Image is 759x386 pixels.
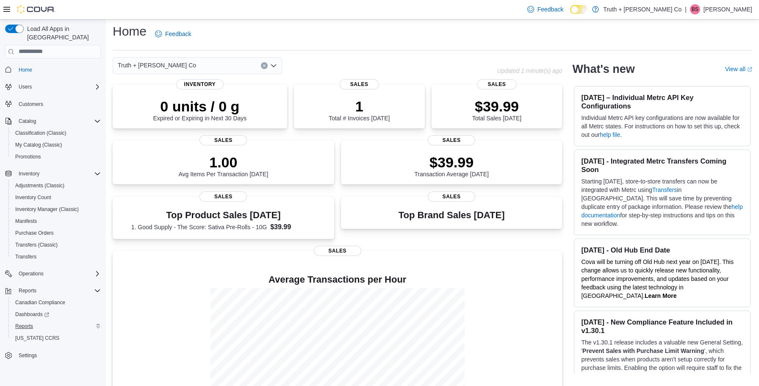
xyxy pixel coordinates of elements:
[497,67,562,74] p: Updated 1 minute(s) ago
[581,246,743,254] h3: [DATE] - Old Hub End Date
[19,118,36,125] span: Catalog
[15,99,47,109] a: Customers
[12,297,69,308] a: Canadian Compliance
[12,216,40,226] a: Manifests
[19,83,32,90] span: Users
[15,350,40,361] a: Settings
[2,81,104,93] button: Users
[15,286,101,296] span: Reports
[15,230,54,236] span: Purchase Orders
[581,258,734,299] span: Cova will be turning off Old Hub next year on [DATE]. This change allows us to quickly release ne...
[12,181,101,191] span: Adjustments (Classic)
[692,4,698,14] span: BS
[581,157,743,174] h3: [DATE] - Integrated Metrc Transfers Coming Soon
[652,186,677,193] a: Transfers
[8,308,104,320] a: Dashboards
[15,99,101,109] span: Customers
[15,242,58,248] span: Transfers (Classic)
[690,4,700,14] div: Brad Styles
[472,98,521,122] div: Total Sales [DATE]
[12,216,101,226] span: Manifests
[581,177,743,228] p: Starting [DATE], store-to-store transfers can now be integrated with Metrc using in [GEOGRAPHIC_D...
[399,210,505,220] h3: Top Brand Sales [DATE]
[15,311,49,318] span: Dashboards
[329,98,390,122] div: Total # Invoices [DATE]
[15,206,79,213] span: Inventory Manager (Classic)
[12,204,101,214] span: Inventory Manager (Classic)
[15,142,62,148] span: My Catalog (Classic)
[572,62,634,76] h2: What's new
[12,140,66,150] a: My Catalog (Classic)
[15,253,36,260] span: Transfers
[12,297,101,308] span: Canadian Compliance
[5,60,101,384] nav: Complex example
[581,114,743,139] p: Individual Metrc API key configurations are now available for all Metrc states. For instructions ...
[2,64,104,76] button: Home
[581,93,743,110] h3: [DATE] – Individual Metrc API Key Configurations
[12,181,68,191] a: Adjustments (Classic)
[12,321,36,331] a: Reports
[8,127,104,139] button: Classification (Classic)
[8,139,104,151] button: My Catalog (Classic)
[15,269,101,279] span: Operations
[165,30,191,38] span: Feedback
[725,66,752,72] a: View allExternal link
[12,240,101,250] span: Transfers (Classic)
[15,182,64,189] span: Adjustments (Classic)
[472,98,521,115] p: $39.99
[15,82,35,92] button: Users
[19,270,44,277] span: Operations
[704,4,752,14] p: [PERSON_NAME]
[8,215,104,227] button: Manifests
[15,116,39,126] button: Catalog
[12,252,101,262] span: Transfers
[15,82,101,92] span: Users
[19,67,32,73] span: Home
[19,170,39,177] span: Inventory
[8,297,104,308] button: Canadian Compliance
[131,223,267,231] dt: 1. Good Supply - The Score: Sativa Pre-Rolls - 10G
[15,299,65,306] span: Canadian Compliance
[199,192,247,202] span: Sales
[15,169,101,179] span: Inventory
[12,321,101,331] span: Reports
[8,192,104,203] button: Inventory Count
[12,252,40,262] a: Transfers
[603,4,681,14] p: Truth + [PERSON_NAME] Co
[8,180,104,192] button: Adjustments (Classic)
[270,62,277,69] button: Open list of options
[24,25,101,42] span: Load All Apps in [GEOGRAPHIC_DATA]
[15,130,66,136] span: Classification (Classic)
[414,154,489,178] div: Transaction Average [DATE]
[15,335,59,342] span: [US_STATE] CCRS
[329,98,390,115] p: 1
[2,285,104,297] button: Reports
[118,60,196,70] span: Truth + [PERSON_NAME] Co
[15,350,101,361] span: Settings
[131,210,316,220] h3: Top Product Sales [DATE]
[152,25,194,42] a: Feedback
[600,131,620,138] a: help file
[15,64,101,75] span: Home
[12,128,101,138] span: Classification (Classic)
[12,309,101,319] span: Dashboards
[15,153,41,160] span: Promotions
[113,23,147,40] h1: Home
[12,333,101,343] span: Washington CCRS
[8,227,104,239] button: Purchase Orders
[582,347,704,354] strong: Prevent Sales with Purchase Limit Warning
[15,323,33,330] span: Reports
[2,349,104,361] button: Settings
[15,286,40,296] button: Reports
[17,5,55,14] img: Cova
[8,239,104,251] button: Transfers (Classic)
[19,101,43,108] span: Customers
[581,203,742,219] a: help documentation
[12,192,101,203] span: Inventory Count
[15,218,37,225] span: Manifests
[581,318,743,335] h3: [DATE] - New Compliance Feature Included in v1.30.1
[2,168,104,180] button: Inventory
[8,251,104,263] button: Transfers
[2,268,104,280] button: Operations
[153,98,247,122] div: Expired or Expiring in Next 30 Days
